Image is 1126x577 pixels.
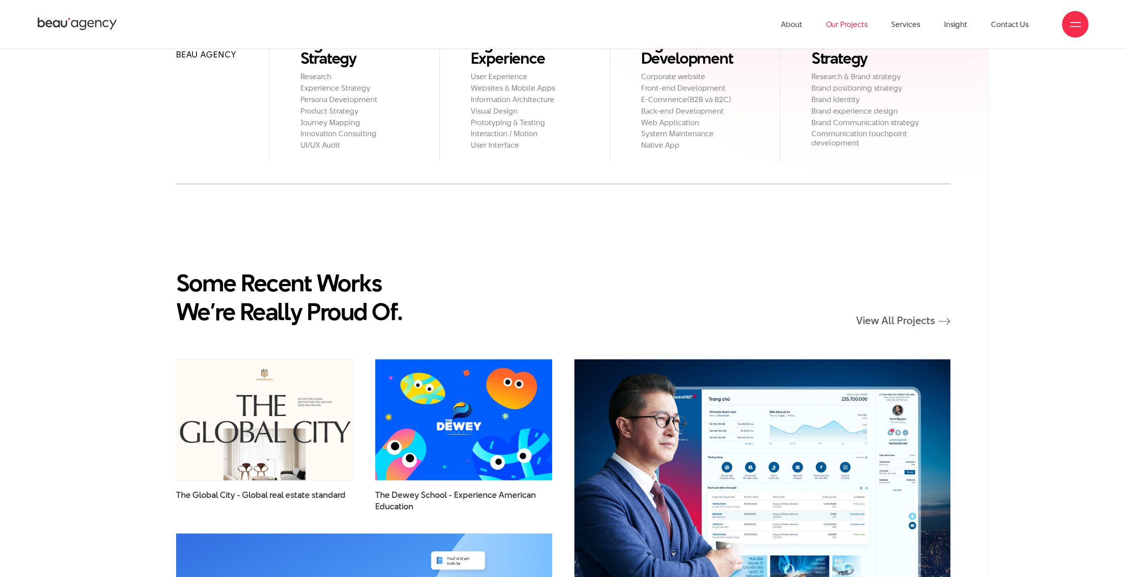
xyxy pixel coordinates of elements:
h2: Research & Brand strategy [811,72,919,81]
span: The [176,489,191,501]
h2: User Interface [471,141,579,150]
h2: Corporate website [641,72,749,81]
h2: Front-end Development [641,84,749,93]
a: Digital Product Development [641,36,749,65]
h2: Back-end Development [641,107,749,116]
span: The Dewey School - Experience American [375,489,552,511]
a: BrandStrategy [811,36,919,65]
h2: Brand Identity [811,95,919,104]
h2: Websites & Mobile Apps [471,84,579,93]
h2: Native App [641,141,749,150]
h2: Persona Development [300,95,408,104]
h2: Product Strategy [300,107,408,116]
h2: Visual Design [471,107,579,116]
span: standard [311,489,346,501]
span: Education [375,501,413,512]
a: DigitalStrategy [300,36,408,65]
h2: Service at Beau Agency [176,36,251,61]
h2: Research [300,72,408,81]
h2: Experience Strategy [300,84,408,93]
h2: Some Recent Works We’re Really Proud Of. [176,268,442,326]
a: Digital Experience [471,36,579,65]
a: The Dewey School - Experience AmericanEducation [375,489,552,511]
h2: Brand Communication strategy [811,118,919,127]
h2: Journey Mapping [300,118,408,127]
span: Global [242,489,268,501]
h2: System Maintenance [641,129,749,138]
h2: Innovation Consulting [300,129,408,138]
h2: Communication touchpoint development [811,129,919,148]
h2: Information Architecture [471,95,579,104]
span: real [269,489,284,501]
a: The Global City - Global real estate standard [176,489,353,511]
h2: Interaction / Motion [471,129,579,138]
span: Global [192,489,218,501]
span: City [220,489,235,501]
h2: Web Application [641,118,749,127]
span: - [237,489,240,501]
h2: Brand positioning strategy [811,84,919,93]
a: View All Projects [856,315,950,326]
h2: Prototyping & Testing [471,118,579,127]
h2: E-Commerce(B2B và B2C) [641,95,749,104]
h2: User Experience [471,72,579,81]
span: estate [285,489,310,501]
h2: UI/UX Audit [300,141,408,150]
h2: Brand experience design [811,107,919,116]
